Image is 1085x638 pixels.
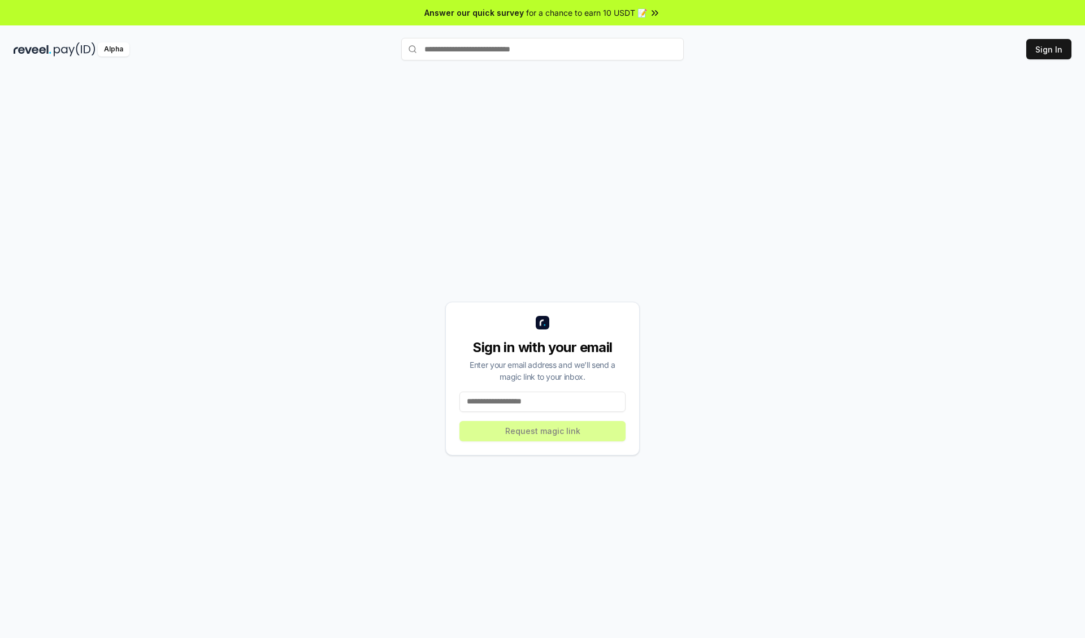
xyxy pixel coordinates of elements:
div: Enter your email address and we’ll send a magic link to your inbox. [459,359,626,383]
div: Sign in with your email [459,338,626,357]
span: Answer our quick survey [424,7,524,19]
button: Sign In [1026,39,1071,59]
img: pay_id [54,42,96,57]
span: for a chance to earn 10 USDT 📝 [526,7,647,19]
div: Alpha [98,42,129,57]
img: reveel_dark [14,42,51,57]
img: logo_small [536,316,549,329]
